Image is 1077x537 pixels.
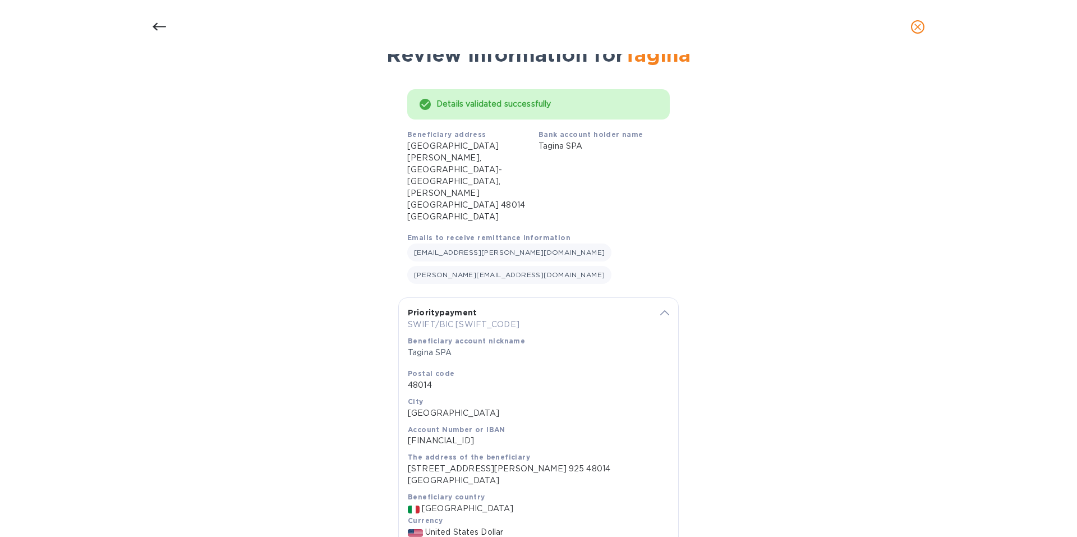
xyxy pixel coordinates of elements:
span: United States Dollar [425,527,504,536]
b: Emails to receive remittance information [407,233,570,242]
p: [FINANCIAL_ID] [408,435,669,447]
b: Beneficiary country [408,493,485,501]
p: [GEOGRAPHIC_DATA][PERSON_NAME], [GEOGRAPHIC_DATA]-[GEOGRAPHIC_DATA], [PERSON_NAME][GEOGRAPHIC_DAT... [407,140,538,223]
b: Account Number or IBAN [408,425,505,434]
p: Tagina SPA [538,140,670,152]
b: Currency [408,516,443,525]
span: [PERSON_NAME][EMAIL_ADDRESS][DOMAIN_NAME] [414,270,605,279]
b: The address of the beneficiary [408,453,530,461]
b: Beneficiary account nickname [408,337,525,345]
img: USD [408,529,423,537]
p: [STREET_ADDRESS][PERSON_NAME] 925 48014 [GEOGRAPHIC_DATA] [408,463,669,486]
p: Tagina SPA [408,347,647,359]
p: SWIFT/BIC [SWIFT_CODE] [408,319,647,331]
p: 48014 [408,379,669,391]
b: Postal code [408,369,454,378]
span: Review information for [386,42,691,67]
img: IT [408,506,420,513]
span: Tagina [624,42,691,67]
span: [GEOGRAPHIC_DATA] [422,504,513,513]
b: City [408,397,424,406]
button: close [904,13,931,40]
b: Beneficiary address [407,130,486,139]
b: Bank account holder name [538,130,643,139]
div: Details validated successfully [436,94,659,114]
p: [GEOGRAPHIC_DATA] [408,407,669,419]
span: [EMAIL_ADDRESS][PERSON_NAME][DOMAIN_NAME] [414,248,605,256]
b: Priority payment [408,308,477,317]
